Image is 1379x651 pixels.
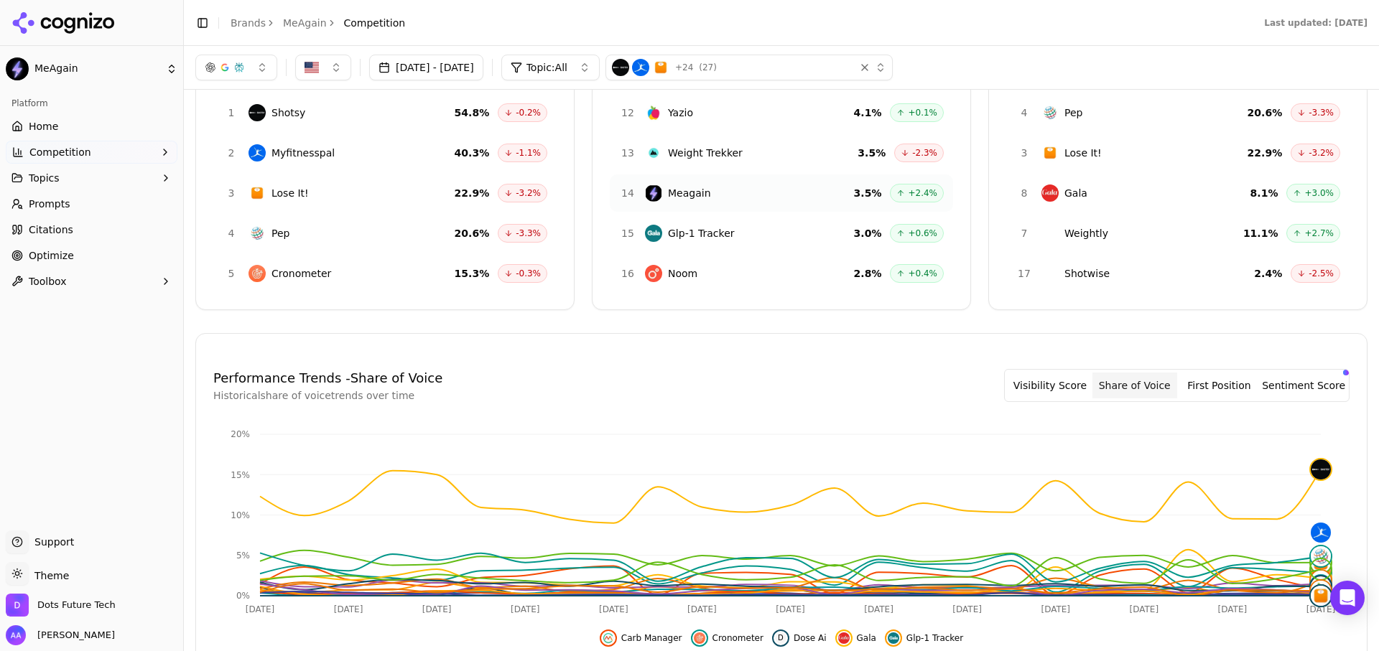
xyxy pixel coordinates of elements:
[652,59,669,76] img: Lose It!
[231,17,266,29] a: Brands
[1130,604,1159,614] tspan: [DATE]
[249,265,266,282] img: Cronometer
[223,266,240,281] span: 5
[29,171,60,185] span: Topics
[1261,373,1346,398] button: Sentiment Score
[857,632,876,644] span: Gala
[675,62,693,73] span: + 24
[236,591,250,601] tspan: 0%
[6,270,177,293] button: Toolbox
[838,632,850,644] img: gala
[6,594,116,617] button: Open organization switcher
[1311,523,1331,543] img: myfitnesspal
[223,106,240,120] span: 1
[1304,228,1334,239] span: +2.7%
[6,57,29,80] img: MeAgain
[603,632,614,644] img: carb manager
[455,266,490,281] span: 15.3 %
[854,226,882,240] span: 3.0 %
[249,144,266,161] img: Myfitnesspal
[1311,559,1331,579] img: weightly
[668,266,697,281] span: Noom
[668,146,743,160] span: Weight Trekker
[668,106,693,120] span: Yazio
[246,604,275,614] tspan: [DATE]
[1041,604,1070,614] tspan: [DATE]
[213,388,442,403] p: Historical share of voice trends over time
[885,629,963,647] button: Hide glp-1 tracker data
[29,274,67,289] span: Toolbox
[1092,373,1177,398] button: Share of Voice
[1248,106,1283,120] span: 20.6 %
[794,632,827,644] span: Dose Ai
[632,59,649,76] img: Myfitnesspal
[694,632,705,644] img: cronometer
[6,92,177,115] div: Platform
[1008,373,1092,398] button: Visibility Score
[283,16,327,30] a: MeAgain
[687,604,717,614] tspan: [DATE]
[1248,146,1283,160] span: 22.9 %
[1016,226,1033,240] span: 7
[516,228,541,239] span: -3.3%
[858,146,886,160] span: 3.5 %
[1016,186,1033,200] span: 8
[854,186,882,200] span: 3.5 %
[619,146,636,160] span: 13
[271,106,305,120] span: Shotsy
[249,104,266,121] img: Shotsy
[526,60,567,75] span: Topic: All
[6,244,177,267] a: Optimize
[29,248,74,263] span: Optimize
[1311,459,1331,479] img: shotsy
[645,144,662,161] img: Weight Trekker
[600,629,682,647] button: Hide carb manager data
[645,225,662,242] img: Glp-1 Tracker
[699,62,717,73] span: ( 27 )
[29,197,70,211] span: Prompts
[29,223,73,237] span: Citations
[645,265,662,282] img: Noom
[213,368,442,388] h4: Performance Trends - Share of Voice
[619,106,636,120] span: 12
[1041,184,1059,202] img: Gala
[455,106,490,120] span: 54.8 %
[908,187,937,199] span: +2.4%
[32,629,115,642] span: [PERSON_NAME]
[1218,604,1248,614] tspan: [DATE]
[1311,546,1331,566] img: pep
[344,16,406,30] span: Competition
[231,510,250,520] tspan: 10%
[908,107,937,118] span: +0.1%
[1016,266,1033,281] span: 17
[6,594,29,617] img: Dots Future Tech
[271,186,309,200] span: Lose It!
[619,186,636,200] span: 14
[231,16,405,30] nav: breadcrumb
[835,629,876,647] button: Hide gala data
[455,226,490,240] span: 20.6 %
[908,268,937,279] span: +0.4%
[864,604,893,614] tspan: [DATE]
[455,146,490,160] span: 40.3 %
[1064,106,1082,120] span: Pep
[1306,604,1336,614] tspan: [DATE]
[6,218,177,241] a: Citations
[455,186,490,200] span: 22.9 %
[6,625,26,645] img: Ameer Asghar
[29,535,74,549] span: Support
[249,225,266,242] img: Pep
[776,604,805,614] tspan: [DATE]
[1250,186,1278,200] span: 8.1 %
[1311,586,1331,606] img: loose it!
[236,551,250,561] tspan: 5%
[906,632,963,644] span: Glp-1 Tracker
[231,470,250,480] tspan: 15%
[6,141,177,164] button: Competition
[1309,147,1334,159] span: -3.2%
[1330,581,1365,615] div: Open Intercom Messenger
[516,268,541,279] span: -0.3%
[952,604,982,614] tspan: [DATE]
[6,115,177,138] a: Home
[912,147,937,159] span: -2.3%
